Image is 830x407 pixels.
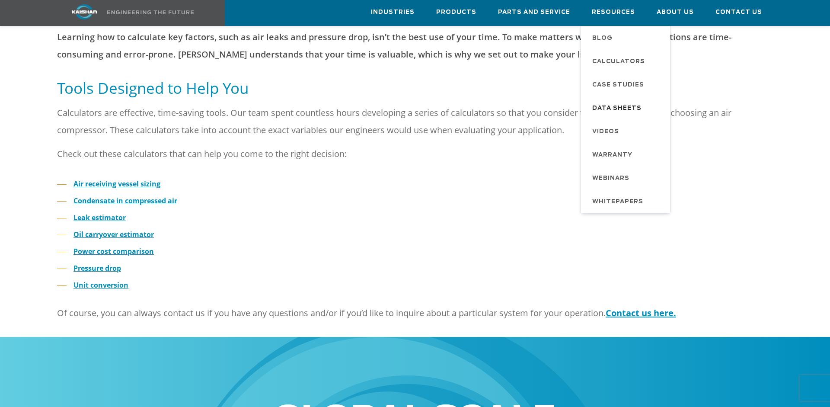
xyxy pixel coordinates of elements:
span: Webinars [592,171,629,186]
span: Resources [592,7,635,17]
a: Condensate in compressed air [73,196,177,205]
a: Contact Us [715,0,762,24]
a: Blog [584,26,670,49]
a: Whitepapers [584,189,670,213]
p: Of course, you can always contact us if you have any questions and/or if you’d like to inquire ab... [57,304,773,322]
span: Videos [592,125,619,139]
a: Industries [371,0,415,24]
a: Case Studies [584,73,670,96]
p: Calculators are effective, time-saving tools. Our team spent countless hours developing a series ... [57,104,773,139]
a: Resources [592,0,635,24]
span: Industries [371,7,415,17]
img: kaishan logo [52,4,117,19]
img: Engineering the future [107,10,194,14]
a: Data Sheets [584,96,670,119]
span: Case Studies [592,78,644,93]
a: Leak estimator [73,213,126,222]
span: Calculators [592,54,645,69]
span: Warranty [592,148,632,163]
a: Pressure drop [73,263,121,273]
p: Check out these calculators that can help you come to the right decision: [57,145,773,163]
a: Calculators [584,49,670,73]
a: Webinars [584,166,670,189]
a: Oil carryover estimator [73,230,154,239]
span: Blog [592,31,613,46]
a: Products [436,0,476,24]
span: About Us [657,7,694,17]
span: Data Sheets [592,101,642,116]
a: Warranty [584,143,670,166]
span: Products [436,7,476,17]
a: Videos [584,119,670,143]
span: Contact Us [715,7,762,17]
a: Contact us here. [606,307,676,319]
a: Unit conversion [73,280,128,290]
p: Learning how to calculate key factors, such as air leaks and pressure drop, isn’t the best use of... [57,29,773,63]
a: Power cost comparison [73,247,154,256]
a: Air receiving vessel sizing [73,179,160,189]
h5: Tools Designed to Help You [57,78,773,98]
a: About Us [657,0,694,24]
span: Parts and Service [498,7,570,17]
a: Parts and Service [498,0,570,24]
span: Whitepapers [592,195,643,209]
